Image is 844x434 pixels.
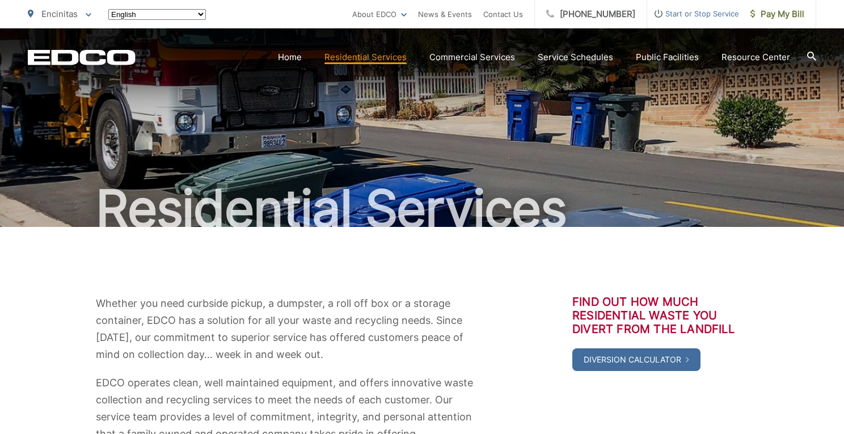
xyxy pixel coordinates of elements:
a: Diversion Calculator [572,348,700,371]
a: Contact Us [483,7,523,21]
p: Whether you need curbside pickup, a dumpster, a roll off box or a storage container, EDCO has a s... [96,295,476,363]
a: Service Schedules [538,50,613,64]
a: Commercial Services [429,50,515,64]
a: Public Facilities [636,50,699,64]
h3: Find out how much residential waste you divert from the landfill [572,295,748,336]
a: Resource Center [721,50,790,64]
select: Select a language [108,9,206,20]
a: About EDCO [352,7,407,21]
a: Residential Services [324,50,407,64]
span: Encinitas [41,9,78,19]
a: EDCD logo. Return to the homepage. [28,49,136,65]
a: Home [278,50,302,64]
span: Pay My Bill [750,7,804,21]
h1: Residential Services [28,180,816,237]
a: News & Events [418,7,472,21]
